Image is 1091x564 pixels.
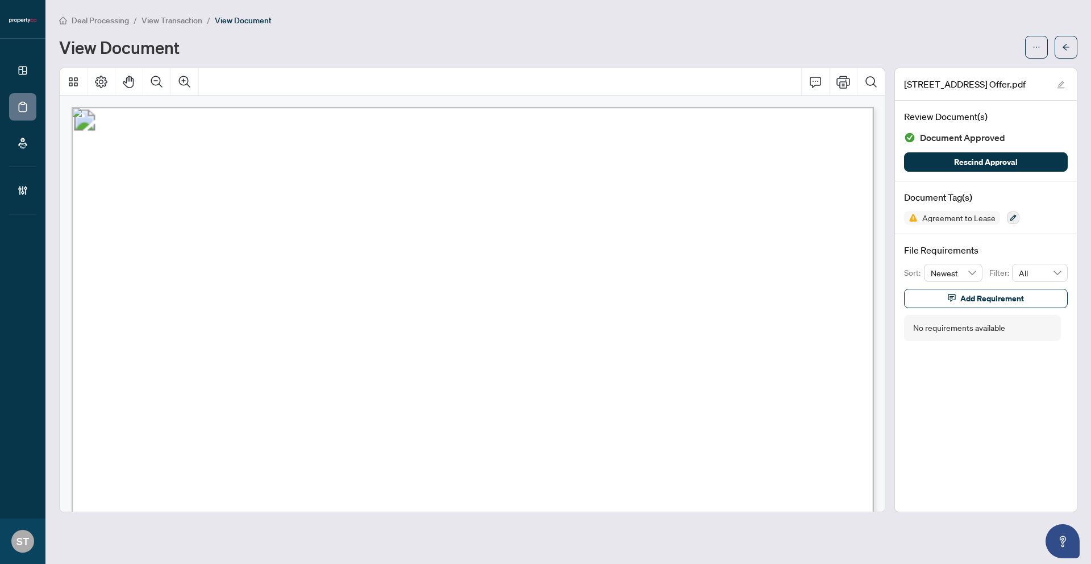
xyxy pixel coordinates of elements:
span: Deal Processing [72,15,129,26]
img: Document Status [904,132,915,143]
span: edit [1057,81,1065,89]
h4: File Requirements [904,243,1068,257]
img: logo [9,17,36,24]
span: [STREET_ADDRESS] Offer.pdf [904,77,1026,91]
p: Filter: [989,267,1012,279]
span: Add Requirement [960,289,1024,308]
span: arrow-left [1062,43,1070,51]
p: Sort: [904,267,924,279]
h4: Review Document(s) [904,110,1068,123]
span: View Transaction [141,15,202,26]
li: / [207,14,210,27]
span: home [59,16,67,24]
li: / [134,14,137,27]
span: ST [16,533,29,549]
button: Open asap [1046,524,1080,558]
span: ellipsis [1032,43,1040,51]
span: Agreement to Lease [918,214,1000,222]
button: Rescind Approval [904,152,1068,172]
h1: View Document [59,38,180,56]
span: All [1019,264,1061,281]
span: Document Approved [920,130,1005,146]
div: No requirements available [913,322,1005,334]
img: Status Icon [904,211,918,225]
button: Add Requirement [904,289,1068,308]
span: Newest [931,264,976,281]
span: Rescind Approval [954,153,1018,171]
span: View Document [215,15,272,26]
h4: Document Tag(s) [904,190,1068,204]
